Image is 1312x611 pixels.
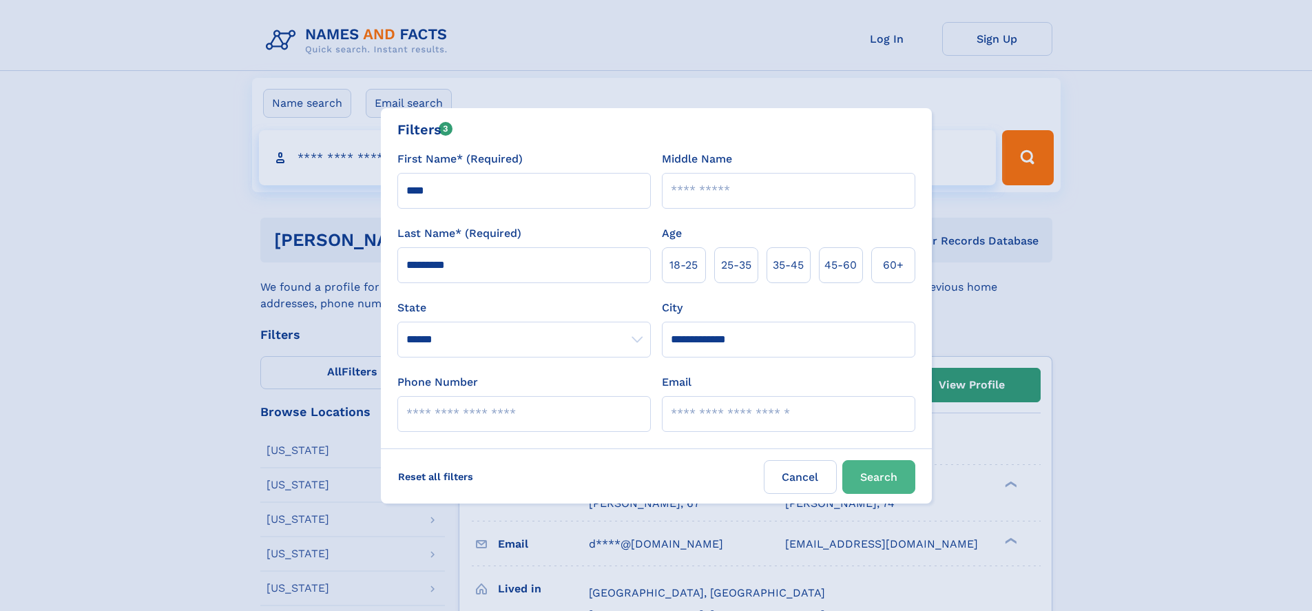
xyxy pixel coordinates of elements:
[662,374,691,391] label: Email
[397,374,478,391] label: Phone Number
[824,257,857,273] span: 45‑60
[773,257,804,273] span: 35‑45
[669,257,698,273] span: 18‑25
[397,300,651,316] label: State
[721,257,751,273] span: 25‑35
[389,460,482,493] label: Reset all filters
[883,257,904,273] span: 60+
[397,119,453,140] div: Filters
[662,151,732,167] label: Middle Name
[397,225,521,242] label: Last Name* (Required)
[662,225,682,242] label: Age
[764,460,837,494] label: Cancel
[662,300,683,316] label: City
[397,151,523,167] label: First Name* (Required)
[842,460,915,494] button: Search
